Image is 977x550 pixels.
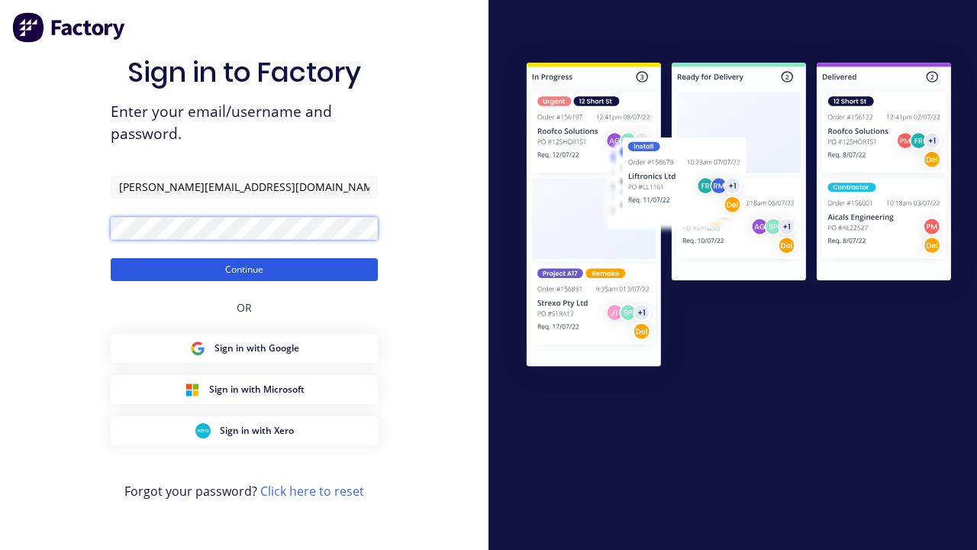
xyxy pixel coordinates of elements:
[111,258,378,281] button: Continue
[195,423,211,438] img: Xero Sign in
[111,375,378,404] button: Microsoft Sign inSign in with Microsoft
[237,281,252,334] div: OR
[12,12,127,43] img: Factory
[111,334,378,363] button: Google Sign inSign in with Google
[220,424,294,438] span: Sign in with Xero
[127,56,361,89] h1: Sign in to Factory
[124,482,364,500] span: Forgot your password?
[260,483,364,500] a: Click here to reset
[185,382,200,397] img: Microsoft Sign in
[214,341,299,355] span: Sign in with Google
[190,341,205,356] img: Google Sign in
[111,101,378,145] span: Enter your email/username and password.
[209,383,305,396] span: Sign in with Microsoft
[111,416,378,445] button: Xero Sign inSign in with Xero
[501,39,977,394] img: Sign in
[111,176,378,199] input: Email/Username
